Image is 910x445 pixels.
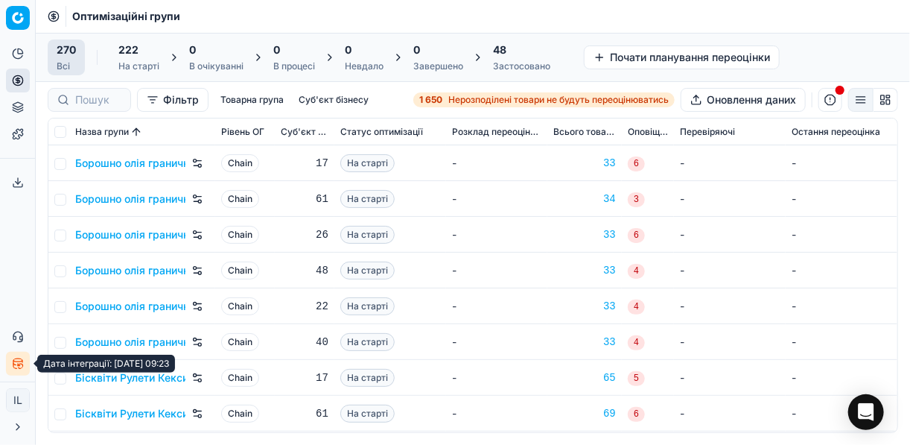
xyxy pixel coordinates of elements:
[340,226,395,244] span: На старті
[75,299,185,314] a: Борошно олія гранична націнка, Кластер 5
[221,369,259,387] span: Chain
[37,355,175,373] div: Дата інтеграції: [DATE] 09:23
[786,145,897,181] td: -
[118,60,159,72] div: На старті
[446,253,547,288] td: -
[446,360,547,396] td: -
[281,227,328,242] div: 26
[75,92,121,107] input: Пошук
[340,369,395,387] span: На старті
[786,396,897,432] td: -
[674,217,786,253] td: -
[75,227,185,242] a: Борошно олія гранична націнка, Кластер 3
[628,300,645,315] span: 4
[129,124,144,139] button: Sorted by Назва групи ascending
[446,217,547,253] td: -
[786,181,897,217] td: -
[340,154,395,172] span: На старті
[628,228,645,243] span: 6
[75,335,185,350] a: Борошно олія гранична націнка, Кластер 6
[189,60,244,72] div: В очікуванні
[137,88,209,112] button: Фільтр
[446,396,547,432] td: -
[792,126,880,138] span: Остання переоцінка
[7,389,29,411] span: IL
[214,91,290,109] button: Товарна група
[340,262,395,280] span: На старті
[628,157,645,171] span: 6
[281,370,328,385] div: 17
[493,60,550,72] div: Застосовано
[786,253,897,288] td: -
[221,126,264,138] span: Рівень OГ
[118,42,139,57] span: 222
[674,396,786,432] td: -
[628,335,645,350] span: 4
[681,88,806,112] button: Оновлення даних
[293,91,375,109] button: Суб'єкт бізнесу
[553,156,616,171] a: 33
[553,192,616,206] a: 34
[281,263,328,278] div: 48
[340,190,395,208] span: На старті
[446,145,547,181] td: -
[553,335,616,350] a: 33
[628,264,645,279] span: 4
[221,405,259,423] span: Chain
[413,60,463,72] div: Завершено
[340,126,423,138] span: Статус оптимізації
[628,407,645,422] span: 6
[221,333,259,351] span: Chain
[75,126,129,138] span: Назва групи
[628,192,645,207] span: 3
[273,60,315,72] div: В процесі
[221,226,259,244] span: Chain
[553,227,616,242] a: 33
[72,9,180,24] nav: breadcrumb
[628,371,645,386] span: 5
[57,60,76,72] div: Всі
[553,406,616,421] a: 69
[413,92,675,107] a: 1 650Нерозподілені товари не будуть переоцінюватись
[75,406,185,421] a: Бісквіти Рулети Кекси, Кластер 2
[340,333,395,351] span: На старті
[553,299,616,314] a: 33
[281,156,328,171] div: 17
[786,360,897,396] td: -
[448,94,669,106] span: Нерозподілені товари не будуть переоцінюватись
[446,288,547,324] td: -
[674,145,786,181] td: -
[75,192,185,206] a: Борошно олія гранична націнка, Кластер 2
[786,217,897,253] td: -
[6,388,30,412] button: IL
[446,324,547,360] td: -
[786,324,897,360] td: -
[553,370,616,385] a: 65
[189,42,196,57] span: 0
[345,60,384,72] div: Невдало
[553,126,616,138] span: Всього товарів
[848,394,884,430] div: Open Intercom Messenger
[419,94,442,106] strong: 1 650
[221,297,259,315] span: Chain
[72,9,180,24] span: Оптимізаційні групи
[413,42,420,57] span: 0
[281,192,328,206] div: 61
[553,263,616,278] a: 33
[674,360,786,396] td: -
[628,126,668,138] span: Оповіщення
[281,335,328,350] div: 40
[281,126,328,138] span: Суб'єкт бізнесу
[674,324,786,360] td: -
[340,405,395,423] span: На старті
[674,181,786,217] td: -
[340,297,395,315] span: На старті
